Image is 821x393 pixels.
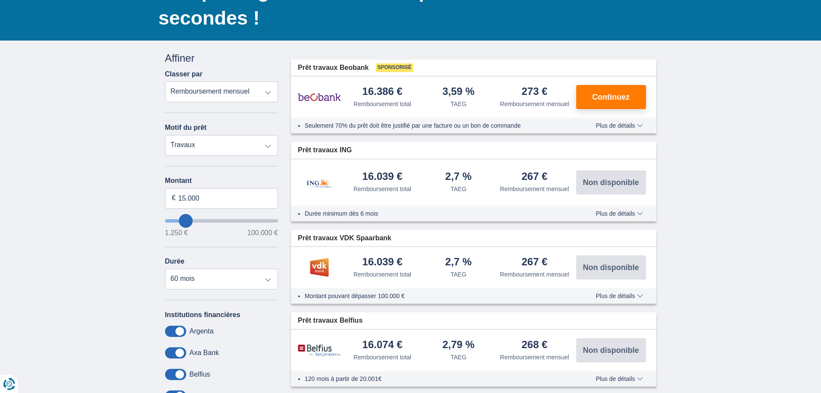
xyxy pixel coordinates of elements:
[298,316,362,326] span: Prêt travaux Belfius
[165,177,278,185] label: Montant
[165,311,240,319] label: Institutions financières
[190,327,214,335] label: Argenta
[298,63,369,73] span: Prêt travaux Beobank
[592,93,630,101] span: Continuez
[500,100,569,108] div: Remboursement mensuel
[165,51,278,66] div: Affiner
[596,376,643,382] span: Plus de détails
[445,257,471,268] div: 2,7 %
[298,257,341,278] img: pret personnel VDK bank
[589,375,649,382] button: Plus de détails
[305,209,571,218] li: Durée minimum dès 6 mois
[521,86,547,98] div: 273 €
[583,264,639,271] span: Non disponible
[362,86,403,98] div: 16.386 €
[298,145,352,155] span: Prêt travaux ING
[165,70,203,78] label: Classer par
[190,349,219,357] label: Axa Bank
[165,258,184,265] label: Durée
[165,124,207,132] label: Motif du prêt
[353,100,411,108] div: Remboursement total
[247,230,278,236] span: 100.000 €
[450,270,466,279] div: TAEG
[583,346,639,354] span: Non disponible
[445,171,471,183] div: 2,7 %
[576,170,646,195] button: Non disponible
[450,353,466,362] div: TAEG
[500,270,569,279] div: Remboursement mensuel
[576,338,646,362] button: Non disponible
[172,193,176,203] span: €
[353,185,411,193] div: Remboursement total
[298,344,341,357] img: pret personnel Belfius
[353,270,411,279] div: Remboursement total
[521,257,547,268] div: 267 €
[298,86,341,108] img: pret personnel Beobank
[583,179,639,186] span: Non disponible
[589,122,649,129] button: Plus de détails
[442,86,474,98] div: 3,59 %
[596,293,643,299] span: Plus de détails
[596,211,643,217] span: Plus de détails
[305,121,571,130] li: Seulement 70% du prêt doit être justifié par une facture ou un bon de commande
[362,171,403,183] div: 16.039 €
[362,340,403,351] div: 16.074 €
[450,185,466,193] div: TAEG
[190,371,210,378] label: Belfius
[521,171,547,183] div: 267 €
[165,219,278,223] input: wantToBorrow
[298,233,391,243] span: Prêt travaux VDK Spaarbank
[362,257,403,268] div: 16.039 €
[576,255,646,280] button: Non disponible
[596,123,643,129] span: Plus de détails
[353,353,411,362] div: Remboursement total
[500,185,569,193] div: Remboursement mensuel
[450,100,466,108] div: TAEG
[305,374,571,383] li: 120 mois à partir de 20.001€
[376,63,413,72] span: Sponsorisé
[305,292,571,300] li: Montant pouvant dépasser 100.000 €
[521,340,547,351] div: 268 €
[442,340,474,351] div: 2,79 %
[576,85,646,109] button: Continuez
[589,292,649,299] button: Plus de détails
[589,210,649,217] button: Plus de détails
[165,230,188,236] span: 1.250 €
[500,353,569,362] div: Remboursement mensuel
[298,168,341,197] img: pret personnel ING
